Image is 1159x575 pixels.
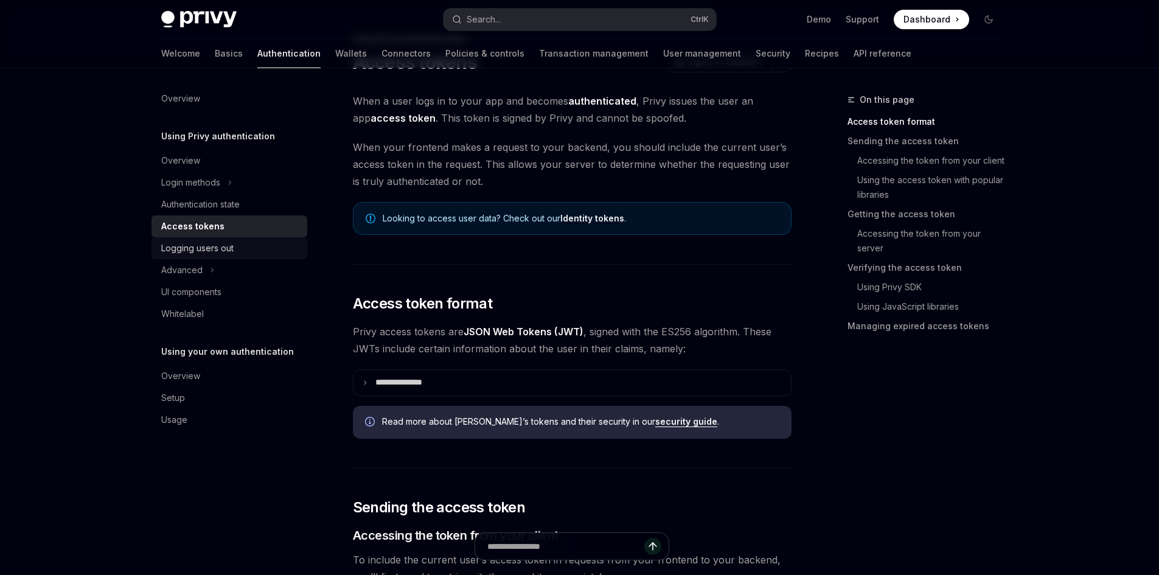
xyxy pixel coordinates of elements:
[756,39,790,68] a: Security
[365,417,377,429] svg: Info
[353,498,526,517] span: Sending the access token
[151,303,307,325] a: Whitelabel
[847,316,1008,336] a: Managing expired access tokens
[161,39,200,68] a: Welcome
[151,259,307,281] button: Toggle Advanced section
[353,92,792,127] span: When a user logs in to your app and becomes , Privy issues the user an app . This token is signed...
[161,153,200,168] div: Overview
[161,91,200,106] div: Overview
[371,112,436,124] strong: access token
[487,533,644,560] input: Ask a question...
[847,224,1008,258] a: Accessing the token from your server
[807,13,831,26] a: Demo
[161,197,240,212] div: Authentication state
[847,297,1008,316] a: Using JavaScript libraries
[847,112,1008,131] a: Access token format
[445,39,524,68] a: Policies & controls
[151,387,307,409] a: Setup
[151,150,307,172] a: Overview
[161,129,275,144] h5: Using Privy authentication
[539,39,649,68] a: Transaction management
[903,13,950,26] span: Dashboard
[161,219,224,234] div: Access tokens
[382,416,779,428] span: Read more about [PERSON_NAME]’s tokens and their security in our .
[151,409,307,431] a: Usage
[847,277,1008,297] a: Using Privy SDK
[353,323,792,357] span: Privy access tokens are , signed with the ES256 algorithm. These JWTs include certain information...
[847,151,1008,170] a: Accessing the token from your client
[894,10,969,29] a: Dashboard
[353,294,493,313] span: Access token format
[151,172,307,193] button: Toggle Login methods section
[151,365,307,387] a: Overview
[444,9,716,30] button: Open search
[353,139,792,190] span: When your frontend makes a request to your backend, you should include the current user’s access ...
[847,258,1008,277] a: Verifying the access token
[161,307,204,321] div: Whitelabel
[847,131,1008,151] a: Sending the access token
[161,263,203,277] div: Advanced
[854,39,911,68] a: API reference
[151,237,307,259] a: Logging users out
[215,39,243,68] a: Basics
[366,214,375,223] svg: Note
[846,13,879,26] a: Support
[161,369,200,383] div: Overview
[464,326,583,338] a: JSON Web Tokens (JWT)
[655,416,717,427] a: security guide
[151,215,307,237] a: Access tokens
[383,212,779,225] span: Looking to access user data? Check out our .
[161,285,221,299] div: UI components
[161,391,185,405] div: Setup
[467,12,501,27] div: Search...
[847,204,1008,224] a: Getting the access token
[151,281,307,303] a: UI components
[353,527,559,544] span: Accessing the token from your client
[161,241,234,256] div: Logging users out
[161,11,237,28] img: dark logo
[335,39,367,68] a: Wallets
[847,170,1008,204] a: Using the access token with popular libraries
[860,92,914,107] span: On this page
[161,413,187,427] div: Usage
[161,344,294,359] h5: Using your own authentication
[644,538,661,555] button: Send message
[568,95,636,107] strong: authenticated
[663,39,741,68] a: User management
[691,15,709,24] span: Ctrl K
[161,175,220,190] div: Login methods
[560,213,624,224] a: Identity tokens
[151,88,307,110] a: Overview
[381,39,431,68] a: Connectors
[979,10,998,29] button: Toggle dark mode
[805,39,839,68] a: Recipes
[151,193,307,215] a: Authentication state
[257,39,321,68] a: Authentication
